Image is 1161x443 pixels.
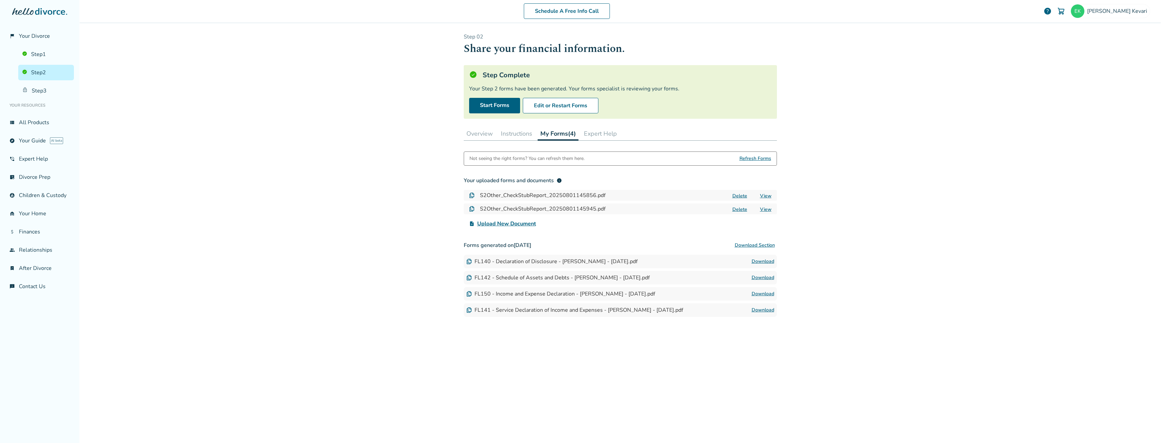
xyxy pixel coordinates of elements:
span: Upload New Document [477,220,536,228]
h1: Share your financial information. [464,40,777,57]
span: chat_info [9,284,15,289]
button: Edit or Restart Forms [523,98,598,113]
a: Start Forms [469,98,520,113]
img: Document [469,193,475,198]
a: chat_infoContact Us [5,279,74,294]
a: Step3 [18,83,74,99]
a: Schedule A Free Info Call [524,3,610,19]
h3: Forms generated on [DATE] [464,239,777,252]
button: My Forms(4) [538,127,578,141]
button: Download Section [733,239,777,252]
a: list_alt_checkDivorce Prep [5,169,74,185]
span: Your Divorce [19,32,50,40]
iframe: Chat Widget [1127,411,1161,443]
span: AI beta [50,137,63,144]
button: Instructions [498,127,535,140]
button: Expert Help [581,127,620,140]
a: Download [752,290,774,298]
span: phone_in_talk [9,156,15,162]
span: bookmark_check [9,266,15,271]
div: FL142 - Schedule of Assets and Debts - [PERSON_NAME] - [DATE].pdf [466,274,650,281]
a: attach_moneyFinances [5,224,74,240]
span: account_child [9,193,15,198]
span: explore [9,138,15,143]
a: help [1044,7,1052,15]
span: Refresh Forms [739,152,771,165]
h5: Step Complete [483,71,530,80]
span: [PERSON_NAME] Kevari [1087,7,1150,15]
img: ekevari@gmail.com [1071,4,1084,18]
a: exploreYour GuideAI beta [5,133,74,148]
a: garage_homeYour Home [5,206,74,221]
img: Document [466,291,472,297]
li: Your Resources [5,99,74,112]
a: groupRelationships [5,242,74,258]
a: view_listAll Products [5,115,74,130]
p: Step 0 2 [464,33,777,40]
div: FL140 - Declaration of Disclosure - [PERSON_NAME] - [DATE].pdf [466,258,638,265]
a: View [760,206,772,213]
button: Delete [730,206,749,213]
a: Step2 [18,65,74,80]
img: Document [466,307,472,313]
span: upload_file [469,221,475,226]
span: garage_home [9,211,15,216]
span: flag_2 [9,33,15,39]
img: Document [469,206,475,212]
button: Overview [464,127,495,140]
div: FL150 - Income and Expense Declaration - [PERSON_NAME] - [DATE].pdf [466,290,655,298]
div: Your Step 2 forms have been generated. Your forms specialist is reviewing your forms. [469,85,772,92]
a: flag_2Your Divorce [5,28,74,44]
a: account_childChildren & Custody [5,188,74,203]
a: Download [752,257,774,266]
img: Cart [1057,7,1065,15]
a: bookmark_checkAfter Divorce [5,260,74,276]
span: group [9,247,15,253]
span: info [557,178,562,183]
span: list_alt_check [9,174,15,180]
img: Document [466,259,472,264]
a: Download [752,306,774,314]
span: view_list [9,120,15,125]
button: Delete [730,192,749,199]
div: Not seeing the right forms? You can refresh them here. [469,152,585,165]
img: Document [466,275,472,280]
a: Step1 [18,47,74,62]
h4: S2Other_CheckStubReport_20250801145945.pdf [480,205,605,213]
a: phone_in_talkExpert Help [5,151,74,167]
div: Your uploaded forms and documents [464,176,562,185]
div: FL141 - Service Declaration of Income and Expenses - [PERSON_NAME] - [DATE].pdf [466,306,683,314]
a: Download [752,274,774,282]
h4: S2Other_CheckStubReport_20250801145856.pdf [480,191,605,199]
a: View [760,193,772,199]
span: attach_money [9,229,15,234]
